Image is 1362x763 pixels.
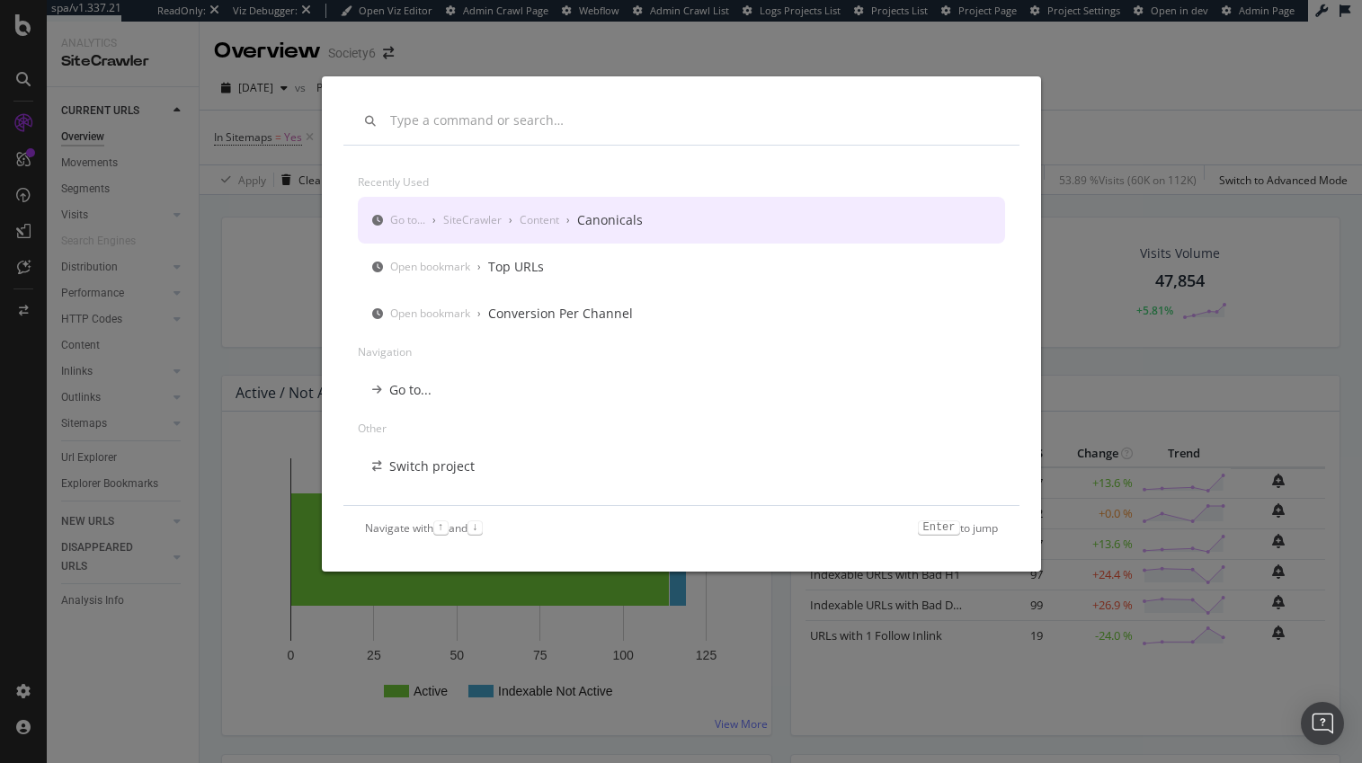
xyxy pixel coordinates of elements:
[488,305,633,323] div: Conversion Per Channel
[390,113,998,129] input: Type a command or search…
[433,520,449,535] kbd: ↑
[509,212,512,227] div: ›
[443,212,502,227] div: SiteCrawler
[566,212,570,227] div: ›
[520,212,559,227] div: Content
[358,167,1005,197] div: Recently used
[467,520,483,535] kbd: ↓
[432,212,436,227] div: ›
[358,413,1005,443] div: Other
[390,212,425,227] div: Go to...
[390,259,470,274] div: Open bookmark
[322,76,1041,572] div: modal
[477,306,481,321] div: ›
[358,337,1005,367] div: Navigation
[387,504,484,522] div: Open bookmark
[390,306,470,321] div: Open bookmark
[389,457,475,475] div: Switch project
[389,381,432,399] div: Go to...
[365,520,483,536] div: Navigate with and
[477,259,481,274] div: ›
[488,258,544,276] div: Top URLs
[918,520,997,536] div: to jump
[918,520,959,535] kbd: Enter
[577,211,643,229] div: Canonicals
[1301,702,1344,745] div: Open Intercom Messenger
